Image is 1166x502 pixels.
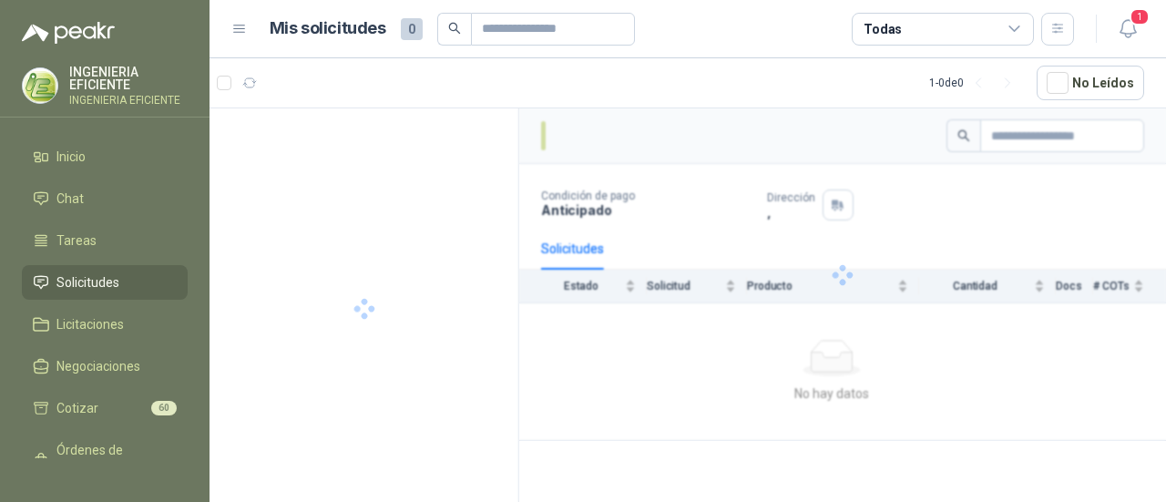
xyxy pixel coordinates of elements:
[56,272,119,292] span: Solicitudes
[22,22,115,44] img: Logo peakr
[56,189,84,209] span: Chat
[56,147,86,167] span: Inicio
[56,314,124,334] span: Licitaciones
[22,265,188,300] a: Solicitudes
[56,440,170,480] span: Órdenes de Compra
[1130,8,1150,26] span: 1
[401,18,423,40] span: 0
[22,307,188,342] a: Licitaciones
[22,433,188,487] a: Órdenes de Compra
[448,22,461,35] span: search
[56,398,98,418] span: Cotizar
[22,139,188,174] a: Inicio
[1037,66,1144,100] button: No Leídos
[929,68,1022,97] div: 1 - 0 de 0
[22,181,188,216] a: Chat
[56,356,140,376] span: Negociaciones
[270,15,386,42] h1: Mis solicitudes
[56,231,97,251] span: Tareas
[69,66,188,91] p: INGENIERIA EFICIENTE
[22,349,188,384] a: Negociaciones
[69,95,188,106] p: INGENIERIA EFICIENTE
[864,19,902,39] div: Todas
[22,391,188,425] a: Cotizar60
[1111,13,1144,46] button: 1
[22,223,188,258] a: Tareas
[23,68,57,103] img: Company Logo
[151,401,177,415] span: 60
